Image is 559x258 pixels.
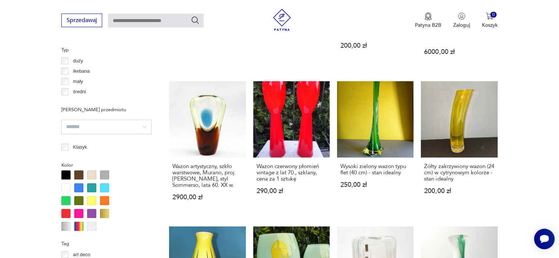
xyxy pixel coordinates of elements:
[61,106,151,114] p: [PERSON_NAME] przedmiotu
[257,163,326,182] h3: Wazon czerwony płomień vintage z lat 70., szklany, cena za 1 sztukę
[424,49,494,55] p: 6000,00 zł
[172,36,242,43] p: 150,00 zł
[340,182,410,188] p: 250,00 zł
[424,163,494,182] h3: Żółty zakrzywiony wazon (24 cm) w cytrynowym kolorze - stan idealny
[271,9,293,31] img: Patyna - sklep z meblami i dekoracjami vintage
[458,12,465,20] img: Ikonka użytkownika
[424,12,432,21] img: Ikona medalu
[169,81,246,215] a: Wazon artystyczny, szkło warstwowe, Murano, proj. Flavio Poli, styl Sommerso, lata 60. XX w.Wazon...
[421,81,497,215] a: Żółty zakrzywiony wazon (24 cm) w cytrynowym kolorze - stan idealnyŻółty zakrzywiony wazon (24 cm...
[486,12,493,20] img: Ikona koszyka
[534,229,555,249] iframe: Smartsupp widget button
[340,163,410,176] h3: Wysoki zielony wazon typu flet (40 cm) - stan idealny
[257,188,326,194] p: 290,00 zł
[172,194,242,200] p: 2900,00 zł
[73,57,83,65] p: duży
[453,12,470,29] button: Zaloguj
[337,81,413,215] a: Wysoki zielony wazon typu flet (40 cm) - stan idealnyWysoki zielony wazon typu flet (40 cm) - sta...
[453,22,470,29] p: Zaloguj
[61,161,151,169] p: Kolor
[340,43,410,49] p: 200,00 zł
[424,12,494,43] h3: Wazon artystyczny irydyzowany, sygnowany [PERSON_NAME], [GEOGRAPHIC_DATA], 1981
[415,12,441,29] a: Ikona medaluPatyna B2B
[61,18,102,23] a: Sprzedawaj
[61,14,102,27] button: Sprzedawaj
[172,163,242,188] h3: Wazon artystyczny, szkło warstwowe, Murano, proj. [PERSON_NAME], styl Sommerso, lata 60. XX w.
[73,88,86,96] p: średni
[61,46,151,54] p: Typ
[415,22,441,29] p: Patyna B2B
[424,188,494,194] p: 200,00 zł
[415,12,441,29] button: Patyna B2B
[61,240,151,248] p: Tag
[73,143,87,151] p: Klasyk
[482,12,498,29] button: 0Koszyk
[73,77,83,86] p: mały
[490,12,497,18] div: 0
[191,16,200,25] button: Szukaj
[482,22,498,29] p: Koszyk
[73,67,90,75] p: ikebana
[253,81,330,215] a: Wazon czerwony płomień vintage z lat 70., szklany, cena za 1 sztukęWazon czerwony płomień vintage...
